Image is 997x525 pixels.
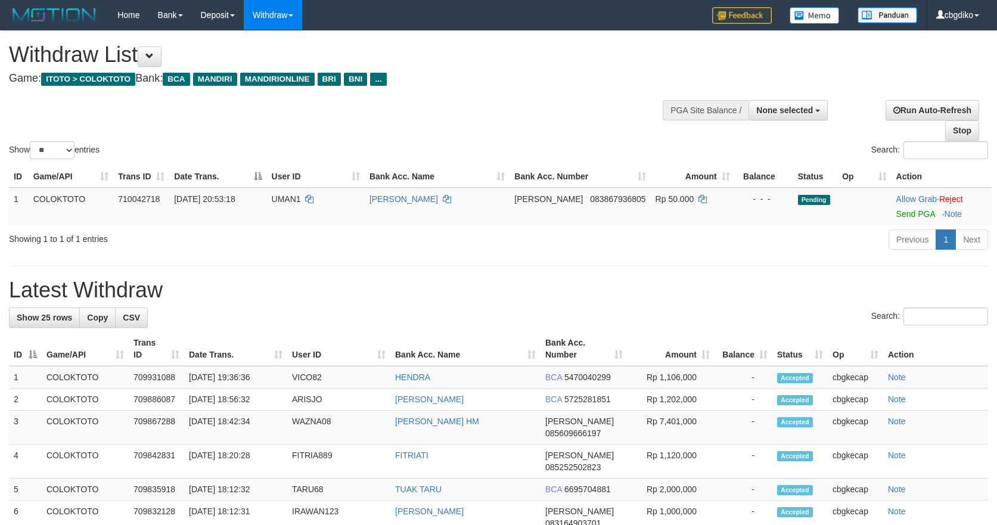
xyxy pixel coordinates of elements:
th: Date Trans.: activate to sort column descending [169,166,266,188]
td: COLOKTOTO [42,366,129,389]
div: - - - [740,193,788,205]
a: Send PGA [896,209,935,219]
span: Accepted [777,451,813,461]
td: 1 [9,366,42,389]
span: BCA [163,73,190,86]
span: Copy 6695704881 to clipboard [564,484,611,494]
input: Search: [903,307,988,325]
th: Op: activate to sort column ascending [837,166,891,188]
div: Showing 1 to 1 of 1 entries [9,228,406,245]
th: Balance: activate to sort column ascending [715,332,772,366]
a: Note [888,417,906,426]
label: Search: [871,141,988,159]
img: Feedback.jpg [712,7,772,24]
span: ... [370,73,386,86]
td: Rp 1,202,000 [628,389,715,411]
td: FITRIA889 [287,445,390,479]
th: Amount: activate to sort column ascending [651,166,735,188]
button: None selected [748,100,828,120]
span: BNI [344,73,367,86]
td: cbgkecap [828,366,883,389]
td: Rp 1,120,000 [628,445,715,479]
td: [DATE] 19:36:36 [184,366,287,389]
img: Button%20Memo.svg [790,7,840,24]
th: User ID: activate to sort column ascending [267,166,365,188]
th: User ID: activate to sort column ascending [287,332,390,366]
td: cbgkecap [828,479,883,501]
span: BRI [318,73,341,86]
td: Rp 1,106,000 [628,366,715,389]
a: Note [888,451,906,460]
label: Search: [871,307,988,325]
td: WAZNA08 [287,411,390,445]
span: Copy 085252502823 to clipboard [545,462,601,472]
th: ID [9,166,29,188]
td: - [715,411,772,445]
td: COLOKTOTO [42,445,129,479]
span: MANDIRIONLINE [240,73,315,86]
a: [PERSON_NAME] [369,194,438,204]
span: Accepted [777,373,813,383]
td: Rp 7,401,000 [628,411,715,445]
th: Bank Acc. Name: activate to sort column ascending [390,332,541,366]
td: TARU68 [287,479,390,501]
th: Amount: activate to sort column ascending [628,332,715,366]
span: BCA [545,394,562,404]
th: ID: activate to sort column descending [9,332,42,366]
td: 2 [9,389,42,411]
a: HENDRA [395,372,430,382]
td: 709867288 [129,411,184,445]
span: [PERSON_NAME] [545,451,614,460]
span: [PERSON_NAME] [545,507,614,516]
td: [DATE] 18:56:32 [184,389,287,411]
th: Balance [735,166,793,188]
a: Copy [79,307,116,328]
th: Bank Acc. Number: activate to sort column ascending [541,332,628,366]
span: UMAN1 [272,194,301,204]
td: [DATE] 18:20:28 [184,445,287,479]
span: Copy 5725281851 to clipboard [564,394,611,404]
th: Status [793,166,837,188]
td: 709886087 [129,389,184,411]
td: cbgkecap [828,445,883,479]
a: [PERSON_NAME] [395,507,464,516]
td: COLOKTOTO [29,188,114,225]
h1: Latest Withdraw [9,278,988,302]
a: Allow Grab [896,194,937,204]
td: 3 [9,411,42,445]
td: 709835918 [129,479,184,501]
td: cbgkecap [828,389,883,411]
td: - [715,445,772,479]
td: - [715,479,772,501]
a: [PERSON_NAME] HM [395,417,479,426]
a: Stop [945,120,979,141]
span: BCA [545,484,562,494]
a: TUAK TARU [395,484,442,494]
span: Rp 50.000 [656,194,694,204]
div: PGA Site Balance / [663,100,748,120]
th: Game/API: activate to sort column ascending [29,166,114,188]
span: Copy [87,313,108,322]
span: BCA [545,372,562,382]
a: Show 25 rows [9,307,80,328]
a: 1 [936,229,956,250]
td: Rp 2,000,000 [628,479,715,501]
th: Trans ID: activate to sort column ascending [113,166,169,188]
th: Action [892,166,992,188]
th: Trans ID: activate to sort column ascending [129,332,184,366]
a: FITRIATI [395,451,428,460]
th: Status: activate to sort column ascending [772,332,828,366]
select: Showentries [30,141,74,159]
span: Show 25 rows [17,313,72,322]
th: Bank Acc. Name: activate to sort column ascending [365,166,510,188]
span: Copy 085609666197 to clipboard [545,428,601,438]
a: Note [888,372,906,382]
th: Op: activate to sort column ascending [828,332,883,366]
a: Previous [889,229,936,250]
td: [DATE] 18:12:32 [184,479,287,501]
td: COLOKTOTO [42,389,129,411]
h1: Withdraw List [9,43,653,67]
input: Search: [903,141,988,159]
span: CSV [123,313,140,322]
a: Note [945,209,962,219]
